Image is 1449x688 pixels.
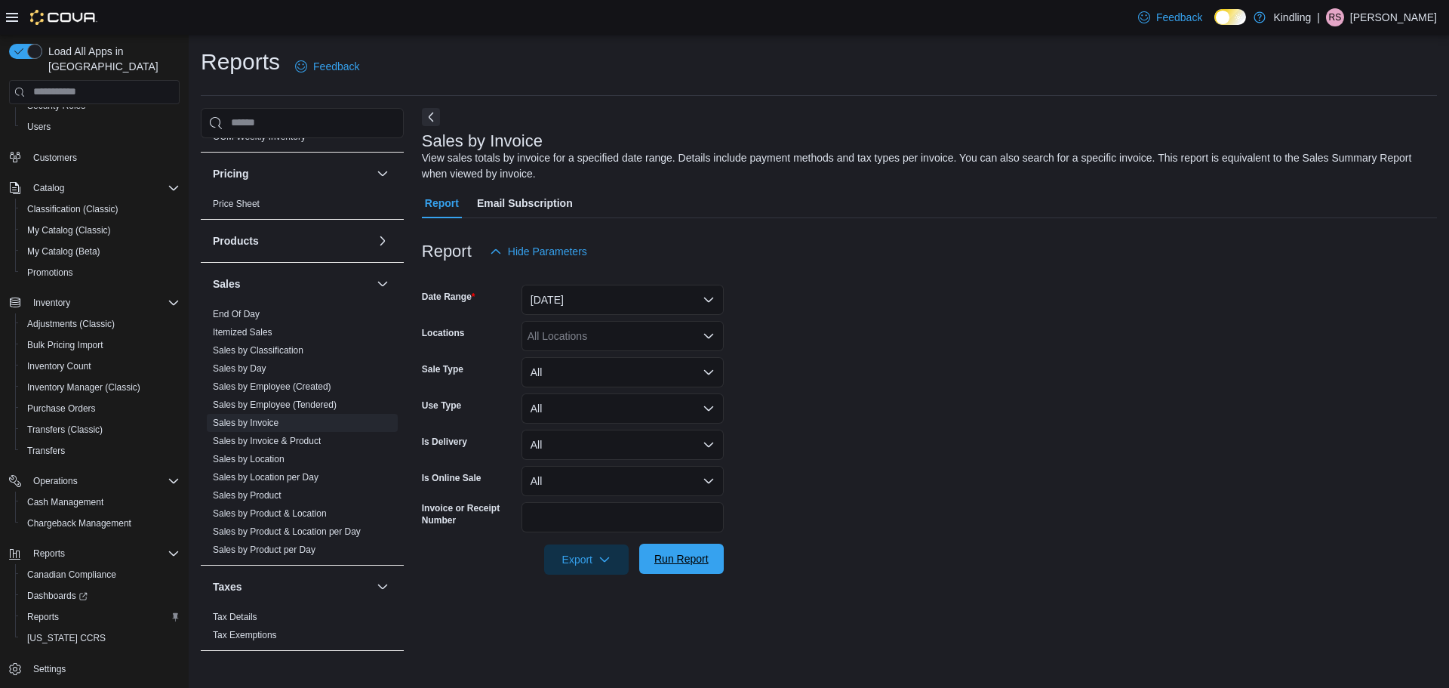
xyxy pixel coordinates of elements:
[213,381,331,392] a: Sales by Employee (Created)
[374,165,392,183] button: Pricing
[27,267,73,279] span: Promotions
[422,400,461,412] label: Use Type
[15,199,186,220] button: Classification (Classic)
[213,435,321,447] span: Sales by Invoice & Product
[213,508,327,519] a: Sales by Product & Location
[33,152,77,164] span: Customers
[213,436,321,446] a: Sales by Invoice & Product
[21,442,180,460] span: Transfers
[422,472,481,484] label: Is Online Sale
[521,285,724,315] button: [DATE]
[521,357,724,387] button: All
[3,177,186,199] button: Catalog
[15,262,186,283] button: Promotions
[21,514,180,532] span: Chargeback Management
[213,399,337,411] span: Sales by Employee (Tendered)
[21,587,180,605] span: Dashboards
[213,611,257,623] span: Tax Details
[374,232,392,250] button: Products
[213,276,371,292] button: Sales
[27,294,180,312] span: Inventory
[33,548,65,560] span: Reports
[15,440,186,461] button: Transfers
[213,489,281,501] span: Sales by Product
[15,564,186,585] button: Canadian Compliance
[21,357,180,375] span: Inventory Count
[15,513,186,534] button: Chargeback Management
[213,454,285,464] a: Sales by Location
[477,188,573,218] span: Email Subscription
[484,236,593,267] button: Hide Parameters
[27,545,180,563] span: Reports
[15,220,186,241] button: My Catalog (Classic)
[21,378,180,396] span: Inventory Manager (Classic)
[3,147,186,168] button: Customers
[33,663,66,675] span: Settings
[654,551,709,566] span: Run Report
[213,417,278,429] span: Sales by Invoice
[27,445,65,457] span: Transfers
[27,294,76,312] button: Inventory
[21,608,65,626] a: Reports
[21,629,180,647] span: Washington CCRS
[21,378,146,396] a: Inventory Manager (Classic)
[521,466,724,496] button: All
[27,611,59,623] span: Reports
[21,587,94,605] a: Dashboards
[27,318,115,330] span: Adjustments (Classic)
[213,233,259,248] h3: Products
[15,585,186,606] a: Dashboards
[21,514,137,532] a: Chargeback Management
[213,344,303,356] span: Sales by Classification
[21,400,180,418] span: Purchase Orders
[21,400,102,418] a: Purchase Orders
[213,198,260,210] span: Price Sheet
[213,508,327,520] span: Sales by Product & Location
[422,108,440,126] button: Next
[213,309,260,319] a: End Of Day
[1156,10,1202,25] span: Feedback
[27,381,140,393] span: Inventory Manager (Classic)
[553,545,620,575] span: Export
[42,44,180,74] span: Load All Apps in [GEOGRAPHIC_DATA]
[15,377,186,398] button: Inventory Manager (Classic)
[33,297,70,309] span: Inventory
[213,326,272,338] span: Itemized Sales
[21,242,180,261] span: My Catalog (Beta)
[15,398,186,419] button: Purchase Orders
[27,339,103,351] span: Bulk Pricing Import
[1350,8,1437,26] p: [PERSON_NAME]
[21,629,112,647] a: [US_STATE] CCRS
[27,545,71,563] button: Reports
[544,545,629,575] button: Export
[21,336,180,354] span: Bulk Pricing Import
[21,315,121,333] a: Adjustments (Classic)
[21,221,117,239] a: My Catalog (Classic)
[27,660,72,678] a: Settings
[201,305,404,565] div: Sales
[15,241,186,262] button: My Catalog (Beta)
[33,475,78,487] span: Operations
[213,327,272,338] a: Itemized Sales
[1132,2,1208,32] a: Feedback
[21,421,180,439] span: Transfers (Classic)
[27,569,116,581] span: Canadian Compliance
[1317,8,1320,26] p: |
[21,493,109,511] a: Cash Management
[27,632,106,644] span: [US_STATE] CCRS
[33,182,64,194] span: Catalog
[213,630,277,640] a: Tax Exemptions
[21,336,109,354] a: Bulk Pricing Import
[201,195,404,219] div: Pricing
[3,292,186,313] button: Inventory
[27,149,83,167] a: Customers
[27,472,84,490] button: Operations
[21,608,180,626] span: Reports
[213,381,331,393] span: Sales by Employee (Created)
[213,400,337,410] a: Sales by Employee (Tendered)
[21,118,180,136] span: Users
[27,179,70,197] button: Catalog
[213,526,361,538] span: Sales by Product & Location per Day
[27,179,180,197] span: Catalog
[27,121,51,133] span: Users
